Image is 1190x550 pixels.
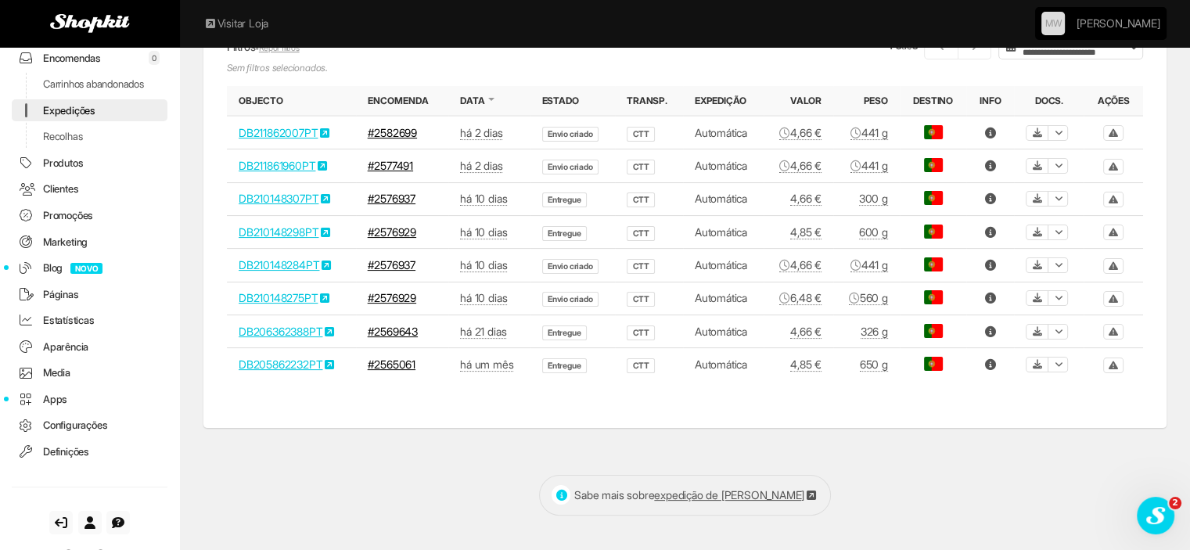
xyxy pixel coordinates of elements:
abbr: 21 set 2025 às 17:20 [460,291,507,305]
span: Informação de expedição [985,225,996,239]
span: Informação de expedição [985,291,996,304]
a: DB211861960PT [239,159,329,172]
a: Sair [49,511,73,534]
span: CTT [627,358,655,373]
abbr: O peso estimado desta expedição foi de 441 g. (23 x 23 x 5) cm / 6000 [861,325,888,339]
a: Media [12,361,167,384]
a: Suporte [106,511,130,534]
span: Histórico do objecto [542,325,587,340]
abbr: 4,66 € [779,126,821,140]
strong: 1 [889,40,893,52]
a: Estatísticas [12,309,167,332]
a: Clientes [12,178,167,200]
div: Sabe mais sobre [539,475,830,516]
td: Automática [683,116,764,149]
span: Criar incidência [1103,225,1123,238]
strong: 8 [896,40,901,52]
span: Informação de expedição [985,192,996,205]
a: #2576929 [368,225,416,239]
th: Estado [530,86,616,116]
iframe: Intercom live chat [1137,497,1174,534]
a: Configurações [12,414,167,437]
abbr: 5 set 2025 às 10:56 [460,358,513,372]
span: Informação de expedição [985,358,996,371]
a: Carrinhos abandonados [12,73,167,95]
th: Valor [764,86,833,116]
abbr: há 2 dias [460,159,502,173]
a: Produtos [12,152,167,174]
td: Automática [683,149,764,182]
abbr: O peso estimado desta expedição foi de 441 g. (23 x 23 x 5) cm / 6000 [859,192,888,206]
th: Expedição [683,86,764,116]
a: DB206362388PT [239,325,336,338]
span: Criar incidência [1103,257,1123,271]
abbr: O valor estimado desta expedição foi de 4,85 €. Inclui a taxa de combustível no valor de 0,44 €. [790,225,821,239]
a: Apps [12,388,167,411]
span: Informação de expedição [985,126,996,139]
span: 2 [1169,497,1181,509]
a: Aparência [12,336,167,358]
th: Peso [833,86,900,116]
span: Portugal - Continental [924,257,943,271]
button: Objecto [239,94,286,107]
span: Envio criado [542,160,599,174]
span: Criar incidência [1103,125,1123,138]
abbr: Este é o valor estimado porque a expedição ainda não foi processada pela transportadora. [779,159,821,173]
span: CTT [627,160,655,174]
a: Promoções [12,204,167,227]
th: Destino [900,86,967,116]
span: CTT [627,226,655,241]
a: [PERSON_NAME] [1077,8,1159,39]
a: DB205862232PT [239,358,336,371]
span: 0 [149,51,160,65]
span: Criar incidência [1103,158,1123,171]
a: #2577491 [368,159,413,172]
abbr: O valor estimado desta expedição foi de 4,85 €. Inclui a taxa de combustível no valor de 0,44 €. [790,358,821,372]
a: expedição de [PERSON_NAME] [654,488,818,501]
a: #2565061 [368,358,415,371]
abbr: 21 set 2025 às 17:23 [460,258,507,272]
button: Encomenda [368,94,432,107]
span: Criar incidência [1103,192,1123,205]
a: #2576937 [368,258,415,271]
abbr: há 2 dias [460,126,502,140]
span: CTT [627,292,655,307]
td: Automática [683,249,764,282]
abbr: O valor estimado desta expedição foi de 4,66 €. Inclui a taxa de combustível no valor de 0,42 €. [790,192,821,206]
em: Sem filtros selecionados. [227,61,674,74]
span: Portugal - Continental [924,191,943,205]
span: CTT [627,192,655,207]
abbr: O peso estimado desta expedição foi de 560 g. [859,225,888,239]
a: MW [1041,12,1065,35]
a: DB210148307PT [239,192,333,205]
a: Repor filtros [259,43,300,53]
span: Portugal - Continental [924,290,943,304]
img: Shopkit [50,14,130,33]
span: Portugal - Continental [924,158,943,172]
a: DB210148275PT [239,291,332,304]
td: Automática [683,348,764,381]
a: #2576937 [368,192,415,205]
td: Automática [683,315,764,348]
span: CTT [627,325,655,340]
small: • [255,43,299,53]
abbr: Este é o peso estimado porque a expedição ainda não foi processada pela transportadora. [850,258,888,272]
a: Conta [78,511,102,534]
span: Histórico do objecto [542,259,599,274]
span: Informação de expedição [985,325,996,338]
h5: Filtros [227,41,674,53]
span: Histórico do objecto [542,192,587,207]
span: NOVO [70,263,102,274]
abbr: O valor estimado desta expedição foi de 4,66 €. Inclui a taxa de combustível no valor de 0,42 €. [790,325,821,339]
abbr: Este é o valor estimado porque a expedição ainda não foi processada pela transportadora. [779,258,821,272]
a: Recolhas [12,125,167,148]
span: Informação de expedição [985,159,996,172]
span: Criar incidência [1103,324,1123,337]
span: CTT [627,127,655,142]
a: DB210148298PT [239,225,333,239]
a: Encomendas0 [12,47,167,70]
a: Visitar Loja [203,16,268,31]
span: Criar incidência [1103,357,1123,370]
th: Transp. [615,86,683,116]
abbr: 21 set 2025 às 17:35 [460,225,507,239]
